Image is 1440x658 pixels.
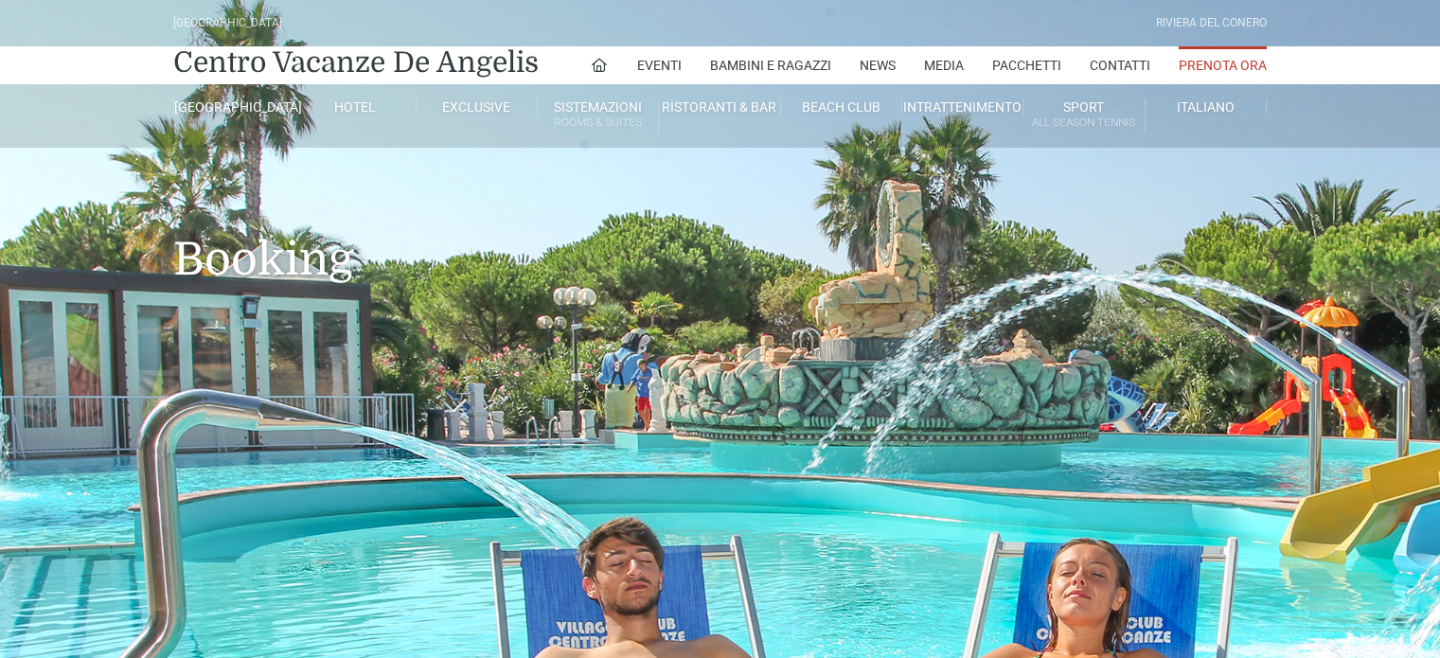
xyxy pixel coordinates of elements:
a: Exclusive [417,98,538,116]
small: Rooms & Suites [538,114,658,132]
a: Pacchetti [992,46,1061,84]
a: Hotel [294,98,416,116]
a: Centro Vacanze De Angelis [173,44,539,81]
a: Intrattenimento [902,98,1023,116]
a: Eventi [637,46,682,84]
div: Riviera Del Conero [1156,14,1267,32]
small: All Season Tennis [1023,114,1144,132]
a: SportAll Season Tennis [1023,98,1145,133]
a: News [860,46,896,84]
h1: Booking [173,148,1267,314]
a: Bambini e Ragazzi [710,46,831,84]
span: Italiano [1177,99,1235,115]
a: Media [924,46,964,84]
a: SistemazioniRooms & Suites [538,98,659,133]
a: [GEOGRAPHIC_DATA] [173,98,294,116]
a: Prenota Ora [1179,46,1267,84]
a: Italiano [1146,98,1267,116]
a: Beach Club [781,98,902,116]
a: Contatti [1090,46,1150,84]
div: [GEOGRAPHIC_DATA] [173,14,282,32]
a: Ristoranti & Bar [659,98,780,116]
